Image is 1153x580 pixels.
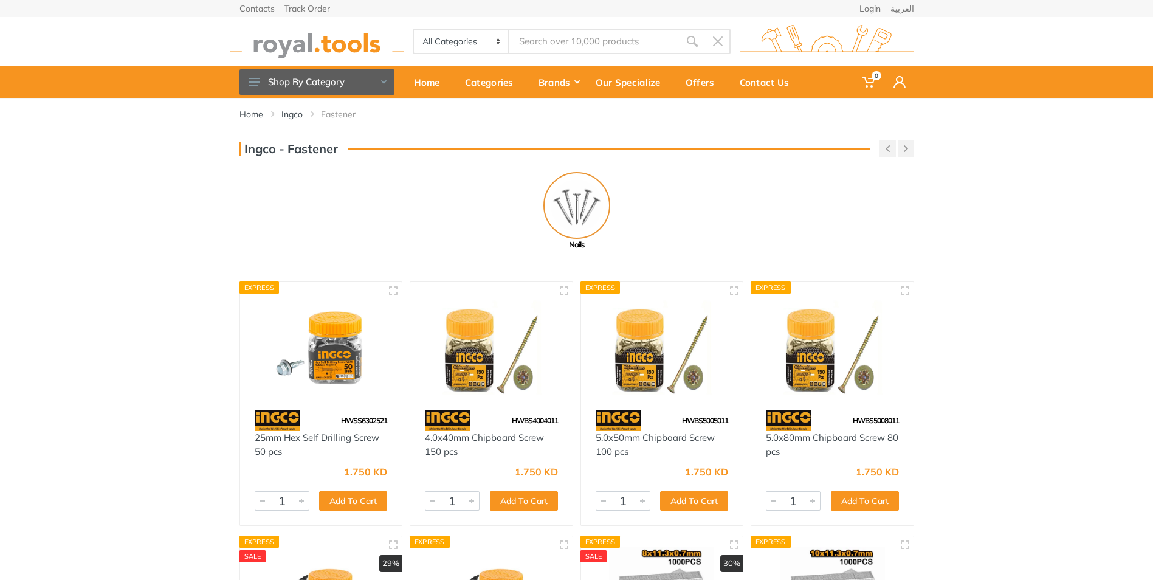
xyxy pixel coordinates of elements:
nav: breadcrumb [239,108,914,120]
a: Login [859,4,881,13]
img: 91.webp [255,410,300,431]
a: Track Order [284,4,330,13]
div: 1.750 KD [515,467,558,477]
div: Home [405,69,456,95]
a: Ingco [281,108,303,120]
div: Express [751,281,791,294]
a: العربية [890,4,914,13]
img: Royal Tools - 5.0x80mm Chipboard Screw 80 pcs [762,293,903,398]
select: Category [414,30,509,53]
div: Express [580,536,621,548]
span: HWBS5005011 [682,416,728,425]
a: 25mm Hex Self Drilling Screw 50 pcs [255,432,379,457]
img: Royal Tools - 5.0x50mm Chipboard Screw 100 pcs [592,293,732,398]
div: 29% [379,555,402,572]
button: Shop By Category [239,69,394,95]
a: Categories [456,66,530,98]
a: Home [239,108,263,120]
a: Offers [677,66,731,98]
div: Nails [520,239,633,251]
a: Home [405,66,456,98]
div: Offers [677,69,731,95]
img: royal.tools Logo [740,25,914,58]
div: SALE [580,550,607,562]
div: SALE [239,550,266,562]
a: Contacts [239,4,275,13]
button: Add To Cart [490,491,558,511]
button: Add To Cart [319,491,387,511]
div: Express [239,281,280,294]
img: Royal Tools - 4.0x40mm Chipboard Screw 150 pcs [421,293,562,398]
h3: Ingco - Fastener [239,142,338,156]
span: HWBS4004011 [512,416,558,425]
div: Express [239,536,280,548]
div: Express [410,536,450,548]
div: Contact Us [731,69,806,95]
button: Add To Cart [831,491,899,511]
img: Royal - Nails [543,172,610,239]
a: Fastener [321,108,356,120]
span: HWSS6302521 [341,416,387,425]
a: 0 [854,66,885,98]
a: Contact Us [731,66,806,98]
div: Categories [456,69,530,95]
span: 0 [872,71,881,80]
button: Add To Cart [660,491,728,511]
img: royal.tools Logo [230,25,404,58]
img: Royal Tools - 25mm Hex Self Drilling Screw 50 pcs [251,293,391,398]
a: Our Specialize [587,66,677,98]
a: 5.0x80mm Chipboard Screw 80 pcs [766,432,898,457]
div: 1.750 KD [344,467,387,477]
a: 4.0x40mm Chipboard Screw 150 pcs [425,432,544,457]
div: 1.750 KD [685,467,728,477]
a: 5.0x50mm Chipboard Screw 100 pcs [596,432,715,457]
input: Site search [509,29,679,54]
div: Our Specialize [587,69,677,95]
img: 91.webp [596,410,641,431]
div: Express [580,281,621,294]
img: 91.webp [766,410,811,431]
div: 1.750 KD [856,467,899,477]
div: Brands [530,69,587,95]
a: Nails [520,172,633,251]
img: 91.webp [425,410,470,431]
div: Express [751,536,791,548]
div: 30% [720,555,743,572]
span: HWBS5008011 [853,416,899,425]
